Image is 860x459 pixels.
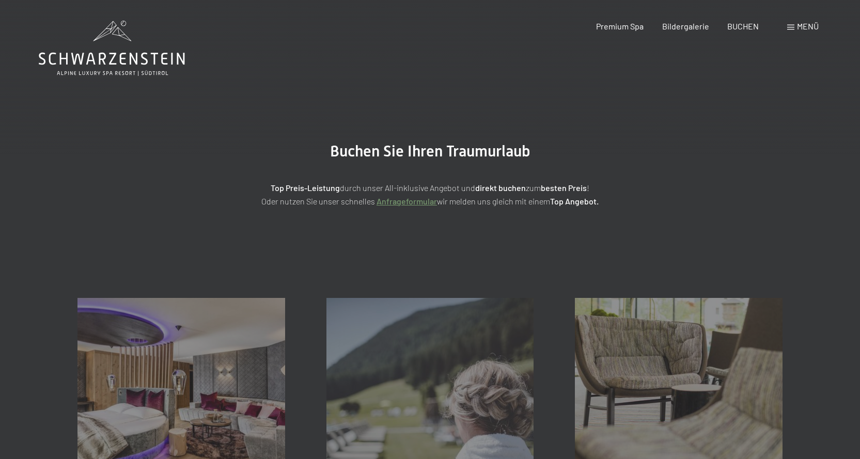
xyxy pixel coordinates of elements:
[172,181,689,208] p: durch unser All-inklusive Angebot und zum ! Oder nutzen Sie unser schnelles wir melden uns gleich...
[330,142,530,160] span: Buchen Sie Ihren Traumurlaub
[727,21,759,31] a: BUCHEN
[550,196,599,206] strong: Top Angebot.
[797,21,819,31] span: Menü
[541,183,587,193] strong: besten Preis
[271,183,340,193] strong: Top Preis-Leistung
[377,196,437,206] a: Anfrageformular
[475,183,526,193] strong: direkt buchen
[596,21,644,31] a: Premium Spa
[662,21,709,31] a: Bildergalerie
